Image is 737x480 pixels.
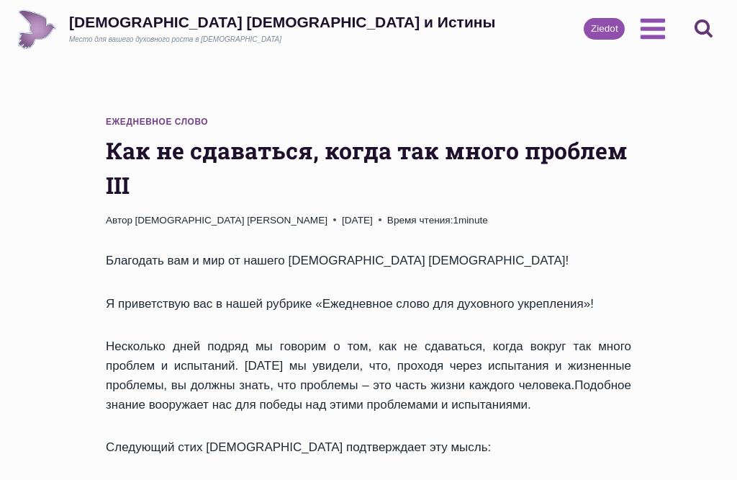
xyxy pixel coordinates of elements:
[106,437,631,457] p: Следующий стих [DEMOGRAPHIC_DATA] подтверждает эту мысль:
[69,35,495,45] div: Место для вашего духовного роста в [DEMOGRAPHIC_DATA]
[387,213,488,228] span: 1
[106,117,208,127] a: Ежедневное слово
[687,13,720,45] button: Показать форму поиска
[69,13,495,31] div: [DEMOGRAPHIC_DATA] [DEMOGRAPHIC_DATA] и Истины
[17,9,57,49] img: Draudze Gars un Patiesība
[135,215,327,226] a: [DEMOGRAPHIC_DATA] [PERSON_NAME]
[17,9,495,49] a: [DEMOGRAPHIC_DATA] [DEMOGRAPHIC_DATA] и ИстиныМесто для вашего духовного роста в [DEMOGRAPHIC_DATA]
[106,213,132,228] span: Автор
[632,10,673,47] button: Открыть меню
[106,337,631,415] p: Несколько дней подряд мы говорим о том, как не сдаваться, когда вокруг так много проблем и испыта...
[458,215,488,226] span: minute
[106,294,631,314] p: Я приветствую вас в нашей рубрике «Ежедневное слово для духовного укрепления»!
[106,133,631,203] h1: Как не сдаваться, когда так много проблем III
[584,18,625,40] a: Ziedot
[106,251,631,270] p: Благодать вам и мир от нашего [DEMOGRAPHIC_DATA] [DEMOGRAPHIC_DATA]!
[342,213,373,228] time: [DATE]
[387,215,453,226] span: Время чтения:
